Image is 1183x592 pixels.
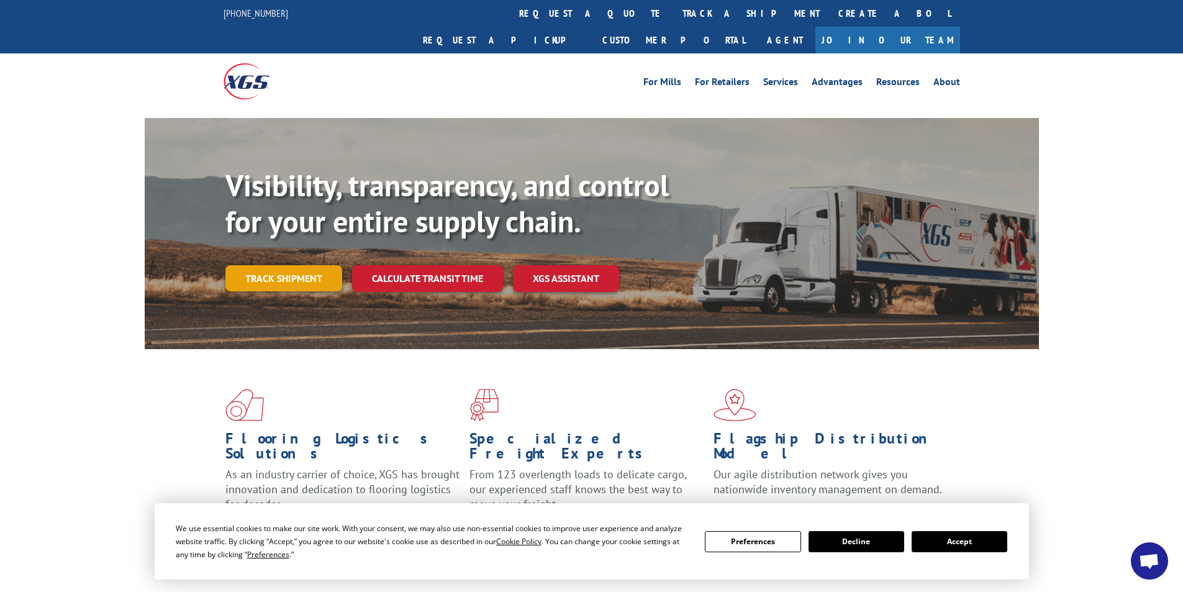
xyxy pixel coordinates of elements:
button: Decline [809,531,904,552]
span: Cookie Policy [496,536,542,547]
span: Preferences [247,549,289,560]
span: Our agile distribution network gives you nationwide inventory management on demand. [714,467,942,496]
a: Calculate transit time [352,265,503,292]
a: For Retailers [695,77,750,91]
h1: Specialized Freight Experts [469,431,704,467]
div: We use essential cookies to make our site work. With your consent, we may also use non-essential ... [176,522,690,561]
a: Join Our Team [815,27,960,53]
a: Request a pickup [414,27,593,53]
a: Services [763,77,798,91]
a: Track shipment [225,265,342,291]
img: xgs-icon-total-supply-chain-intelligence-red [225,389,264,421]
button: Preferences [705,531,800,552]
img: xgs-icon-focused-on-flooring-red [469,389,499,421]
img: xgs-icon-flagship-distribution-model-red [714,389,756,421]
a: XGS ASSISTANT [513,265,619,292]
a: For Mills [643,77,681,91]
p: From 123 overlength loads to delicate cargo, our experienced staff knows the best way to move you... [469,467,704,522]
a: Open chat [1131,542,1168,580]
h1: Flagship Distribution Model [714,431,948,467]
a: Agent [755,27,815,53]
a: Resources [876,77,920,91]
div: Cookie Consent Prompt [155,503,1029,580]
a: [PHONE_NUMBER] [224,7,288,19]
h1: Flooring Logistics Solutions [225,431,460,467]
a: Advantages [812,77,863,91]
b: Visibility, transparency, and control for your entire supply chain. [225,166,669,240]
button: Accept [912,531,1007,552]
a: About [933,77,960,91]
span: As an industry carrier of choice, XGS has brought innovation and dedication to flooring logistics... [225,467,460,511]
a: Customer Portal [593,27,755,53]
